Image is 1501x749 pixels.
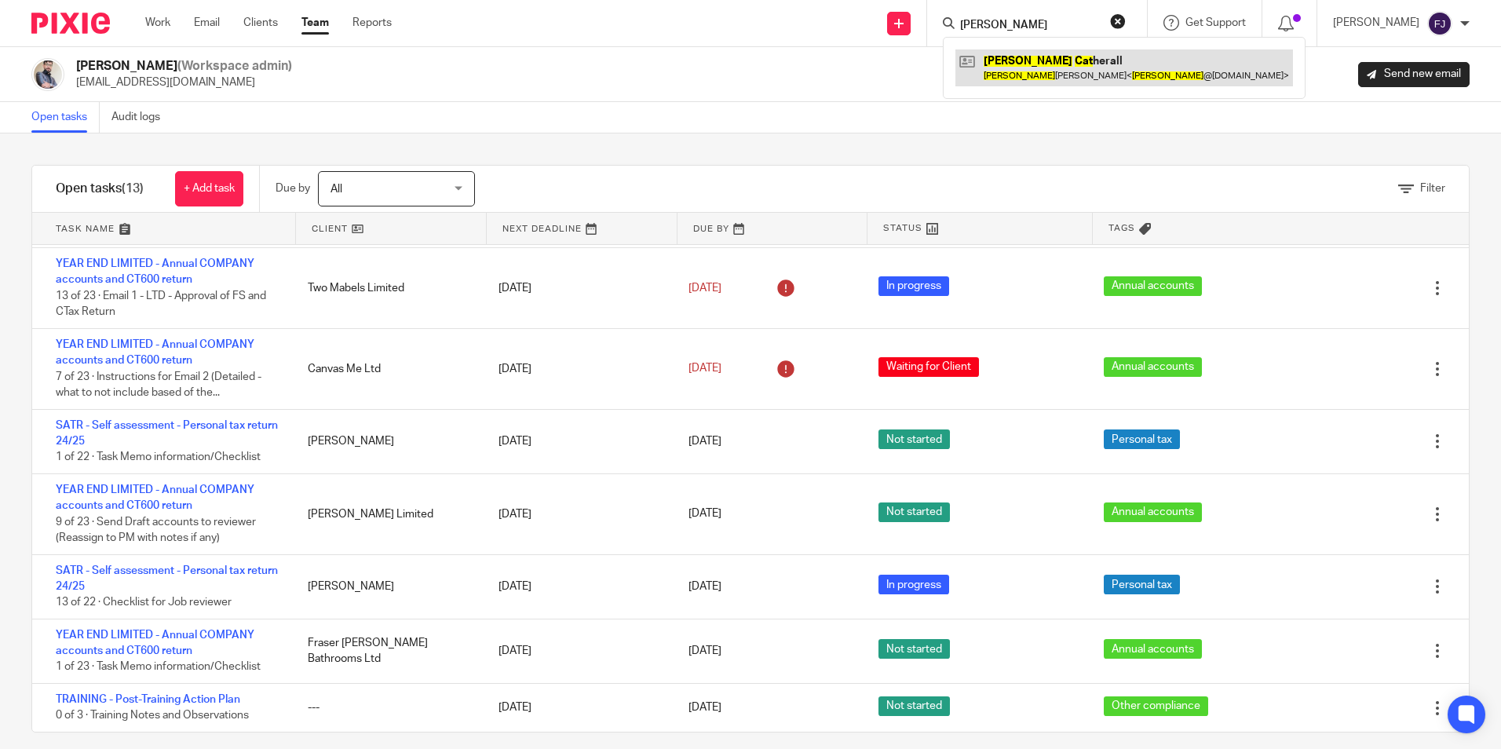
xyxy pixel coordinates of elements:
[56,565,278,592] a: SATR - Self assessment - Personal tax return 24/25
[483,353,673,385] div: [DATE]
[1185,17,1246,28] span: Get Support
[292,627,482,675] div: Fraser [PERSON_NAME] Bathrooms Ltd
[688,509,721,520] span: [DATE]
[56,420,278,447] a: SATR - Self assessment - Personal tax return 24/25
[1104,429,1180,449] span: Personal tax
[1420,183,1445,194] span: Filter
[483,692,673,723] div: [DATE]
[878,696,950,716] span: Not started
[122,182,144,195] span: (13)
[688,436,721,447] span: [DATE]
[301,15,329,31] a: Team
[1108,221,1135,235] span: Tags
[31,58,64,91] img: Pixie%2002.jpg
[56,630,254,656] a: YEAR END LIMITED - Annual COMPANY accounts and CT600 return
[1333,15,1419,31] p: [PERSON_NAME]
[292,692,482,723] div: ---
[331,184,342,195] span: All
[1104,696,1208,716] span: Other compliance
[688,702,721,713] span: [DATE]
[56,371,261,399] span: 7 of 23 · Instructions for Email 2 (Detailed - what to not include based of the...
[56,694,240,705] a: TRAINING - Post-Training Action Plan
[292,426,482,457] div: [PERSON_NAME]
[483,272,673,304] div: [DATE]
[243,15,278,31] a: Clients
[878,575,949,594] span: In progress
[276,181,310,196] p: Due by
[56,290,266,318] span: 13 of 23 · Email 1 - LTD - Approval of FS and CTax Return
[292,499,482,530] div: [PERSON_NAME] Limited
[31,102,100,133] a: Open tasks
[483,571,673,602] div: [DATE]
[1104,575,1180,594] span: Personal tax
[56,339,254,366] a: YEAR END LIMITED - Annual COMPANY accounts and CT600 return
[878,502,950,522] span: Not started
[959,19,1100,33] input: Search
[1104,357,1202,377] span: Annual accounts
[688,283,721,294] span: [DATE]
[1104,502,1202,522] span: Annual accounts
[688,581,721,592] span: [DATE]
[1427,11,1452,36] img: svg%3E
[175,171,243,206] a: + Add task
[56,484,254,511] a: YEAR END LIMITED - Annual COMPANY accounts and CT600 return
[76,75,292,90] p: [EMAIL_ADDRESS][DOMAIN_NAME]
[1104,639,1202,659] span: Annual accounts
[56,597,232,608] span: 13 of 22 · Checklist for Job reviewer
[292,353,482,385] div: Canvas Me Ltd
[111,102,172,133] a: Audit logs
[56,258,254,285] a: YEAR END LIMITED - Annual COMPANY accounts and CT600 return
[31,13,110,34] img: Pixie
[177,60,292,72] span: (Workspace admin)
[56,181,144,197] h1: Open tasks
[878,639,950,659] span: Not started
[292,272,482,304] div: Two Mabels Limited
[483,635,673,667] div: [DATE]
[1358,62,1470,87] a: Send new email
[292,571,482,602] div: [PERSON_NAME]
[56,452,261,463] span: 1 of 22 · Task Memo information/Checklist
[56,662,261,673] span: 1 of 23 · Task Memo information/Checklist
[1104,276,1202,296] span: Annual accounts
[483,426,673,457] div: [DATE]
[145,15,170,31] a: Work
[352,15,392,31] a: Reports
[483,499,673,530] div: [DATE]
[194,15,220,31] a: Email
[56,517,256,544] span: 9 of 23 · Send Draft accounts to reviewer (Reassign to PM with notes if any)
[878,357,979,377] span: Waiting for Client
[56,711,249,722] span: 0 of 3 · Training Notes and Observations
[878,429,950,449] span: Not started
[1110,13,1126,29] button: Clear
[878,276,949,296] span: In progress
[883,221,922,235] span: Status
[688,645,721,656] span: [DATE]
[688,364,721,374] span: [DATE]
[76,58,292,75] h2: [PERSON_NAME]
